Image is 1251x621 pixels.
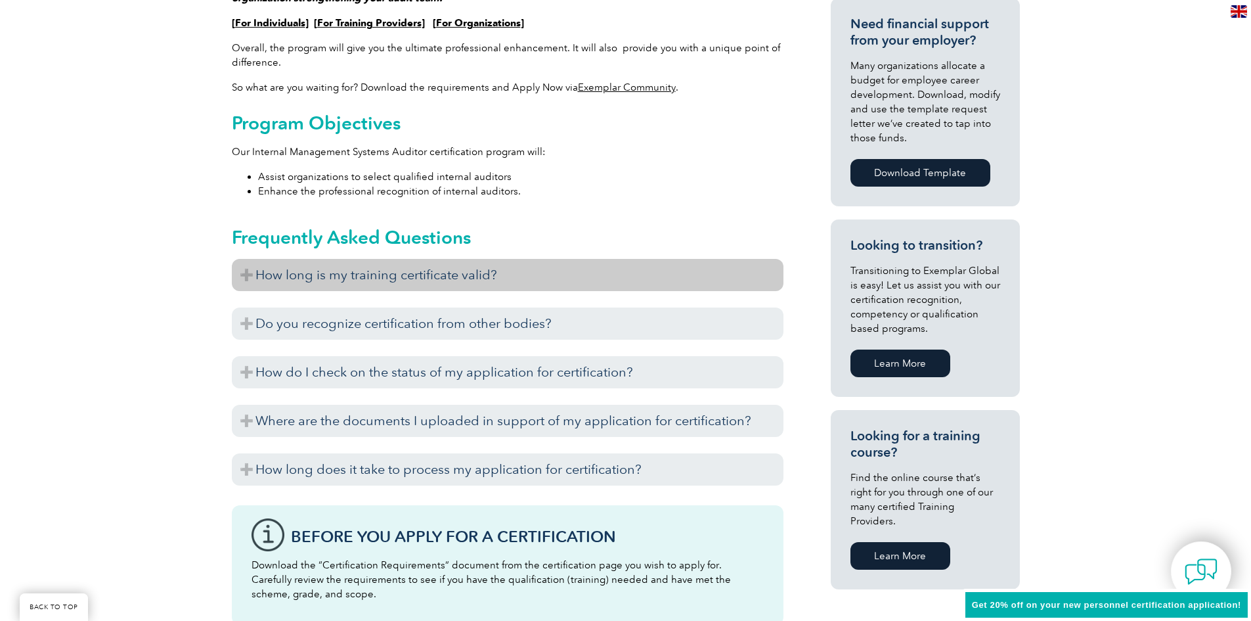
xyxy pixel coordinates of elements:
[850,428,1000,461] h3: Looking for a training course?
[850,471,1000,528] p: Find the online course that’s right for you through one of our many certified Training Providers.
[232,41,783,70] p: Overall, the program will give you the ultimate professional enhancement. It will also provide yo...
[578,81,676,93] a: Exemplar Community
[232,17,524,29] strong: [ ] [ ] [ ]
[850,159,990,187] a: Download Template
[252,558,764,601] p: Download the “Certification Requirements” document from the certification page you wish to apply ...
[850,58,1000,145] p: Many organizations allocate a budget for employee career development. Download, modify and use th...
[232,259,783,291] h3: How long is my training certificate valid?
[232,145,783,159] p: Our Internal Management Systems Auditor certification program will:
[258,184,783,198] li: Enhance the professional recognition of internal auditors.
[258,170,783,184] li: Assist organizations to select qualified internal auditors
[232,112,783,133] h2: Program Objectives
[1185,555,1218,588] img: contact-chat.png
[232,80,783,95] p: So what are you waiting for? Download the requirements and Apply Now via .
[850,264,1000,336] p: Transitioning to Exemplar Global is easy! Let us assist you with our certification recognition, c...
[1231,5,1247,18] img: en
[232,405,783,437] h3: Where are the documents I uploaded in support of my application for certification?
[850,542,950,570] a: Learn More
[436,17,521,29] a: For Organizations
[317,17,422,29] a: For Training Providers
[850,237,1000,254] h3: Looking to transition?
[972,600,1241,610] span: Get 20% off on your new personnel certification application!
[232,356,783,388] h3: How do I check on the status of my application for certification?
[850,350,950,377] a: Learn More
[232,227,783,248] h2: Frequently Asked Questions
[232,308,783,340] h3: Do you recognize certification from other bodies?
[235,17,305,29] a: For Individuals
[850,16,1000,49] h3: Need financial support from your employer?
[291,528,764,545] h3: Before You Apply For a Certification
[232,453,783,486] h3: How long does it take to process my application for certification?
[20,593,88,621] a: BACK TO TOP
